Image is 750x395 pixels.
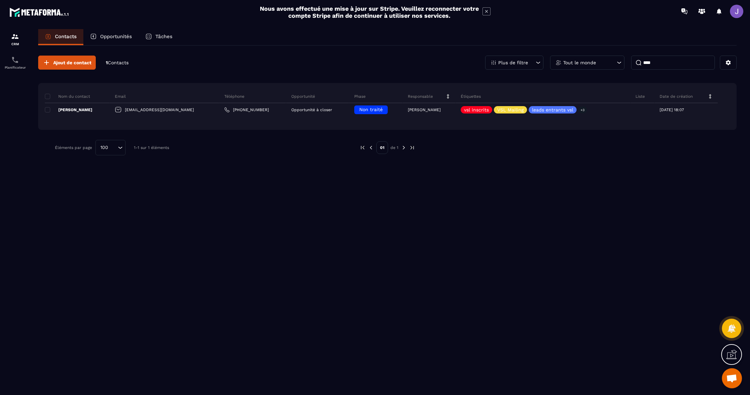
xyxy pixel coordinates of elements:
p: Email [115,94,126,99]
p: CRM [2,42,28,46]
h2: Nous avons effectué une mise à jour sur Stripe. Veuillez reconnecter votre compte Stripe afin de ... [259,5,479,19]
p: Tout le monde [563,60,596,65]
img: next [401,145,407,151]
a: [PHONE_NUMBER] [224,107,269,112]
p: Responsable [408,94,433,99]
a: formationformationCRM [2,27,28,51]
button: Ajout de contact [38,56,96,70]
p: Planificateur [2,66,28,69]
a: Contacts [38,29,83,45]
p: leads entrants vsl [532,107,573,112]
p: Nom du contact [45,94,90,99]
p: Éléments par page [55,145,92,150]
p: 01 [376,141,388,154]
p: 1 [106,60,129,66]
p: [PERSON_NAME] [408,107,441,112]
a: Ouvrir le chat [722,368,742,388]
p: Liste [635,94,645,99]
span: Ajout de contact [53,59,91,66]
span: Non traité [359,107,383,112]
p: Opportunité à closer [291,107,332,112]
a: schedulerschedulerPlanificateur [2,51,28,74]
img: logo [9,6,70,18]
p: Téléphone [224,94,244,99]
img: next [409,145,415,151]
img: prev [368,145,374,151]
p: Tâches [155,33,172,39]
div: Search for option [95,140,126,155]
p: Étiquettes [461,94,481,99]
span: 100 [98,144,110,151]
p: VSL Mailing [497,107,524,112]
a: Opportunités [83,29,139,45]
p: de 1 [390,145,398,150]
img: formation [11,32,19,41]
p: Plus de filtre [498,60,528,65]
p: +3 [578,106,587,113]
p: Phase [354,94,366,99]
p: [PERSON_NAME] [45,107,92,112]
p: [DATE] 18:07 [660,107,684,112]
p: Date de création [660,94,693,99]
p: Opportunité [291,94,315,99]
p: Contacts [55,33,77,39]
img: scheduler [11,56,19,64]
a: Tâches [139,29,179,45]
p: Opportunités [100,33,132,39]
img: prev [360,145,366,151]
span: Contacts [108,60,129,65]
input: Search for option [110,144,116,151]
p: vsl inscrits [464,107,489,112]
p: 1-1 sur 1 éléments [134,145,169,150]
